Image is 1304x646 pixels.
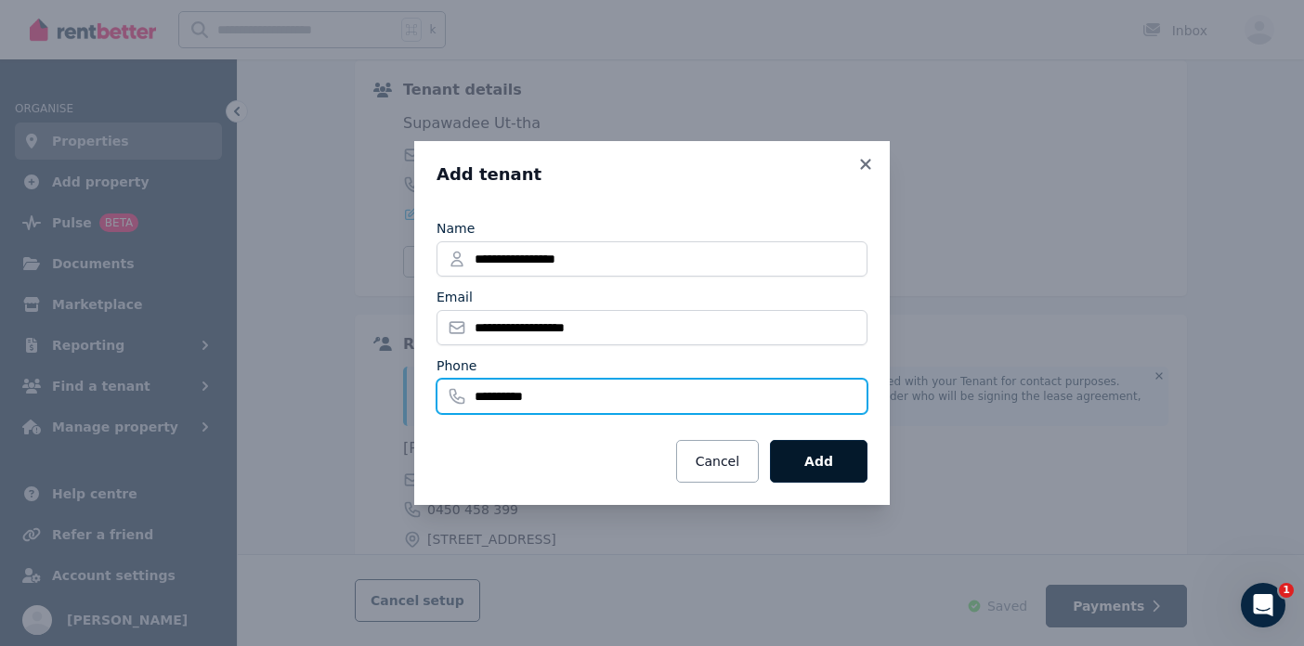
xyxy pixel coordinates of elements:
span: 1 [1279,583,1294,598]
button: Add [770,440,867,483]
label: Name [437,219,475,238]
label: Email [437,288,473,306]
button: Cancel [676,440,759,483]
iframe: Intercom live chat [1241,583,1285,627]
h3: Add tenant [437,163,867,186]
label: Phone [437,356,476,375]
